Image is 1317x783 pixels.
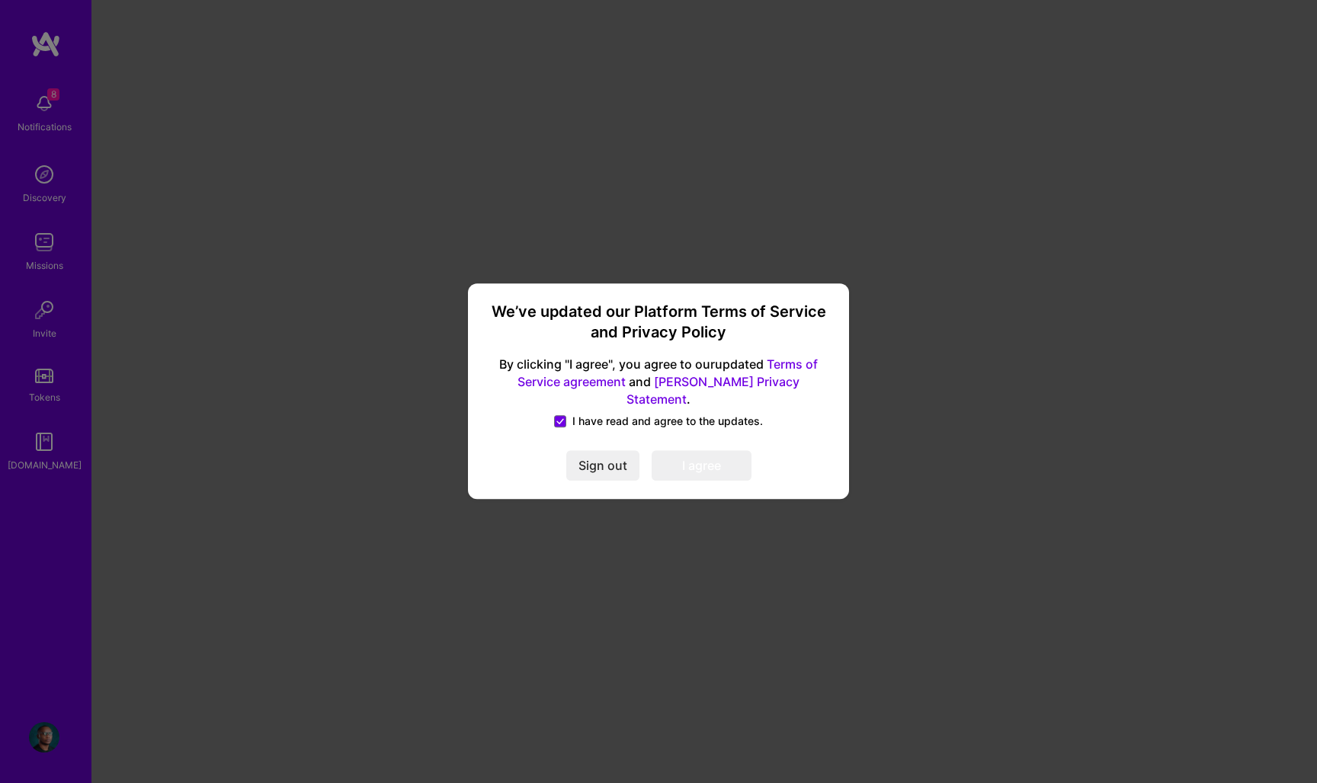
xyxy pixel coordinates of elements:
[626,374,799,407] a: [PERSON_NAME] Privacy Statement
[566,451,639,481] button: Sign out
[652,451,751,481] button: I agree
[572,414,763,430] span: I have read and agree to the updates.
[518,356,818,389] a: Terms of Service agreement
[486,302,831,344] h3: We’ve updated our Platform Terms of Service and Privacy Policy
[486,356,831,408] span: By clicking "I agree", you agree to our updated and .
